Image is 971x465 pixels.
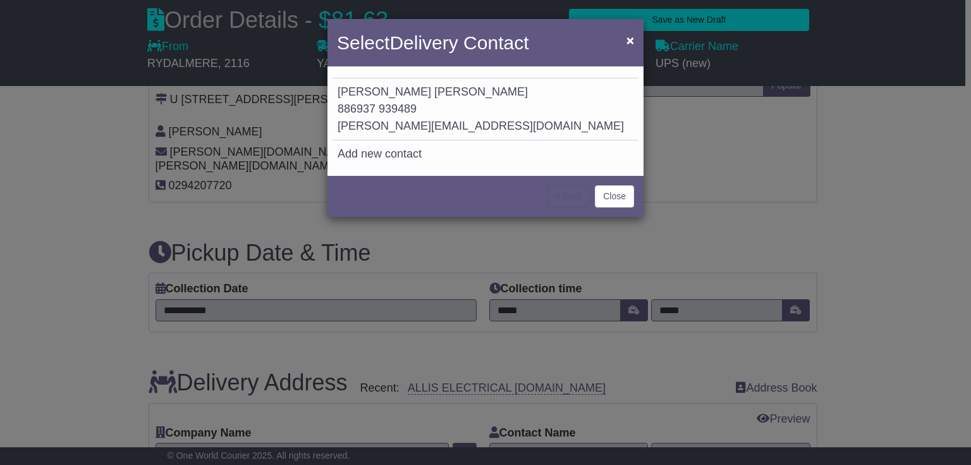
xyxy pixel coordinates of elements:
button: Close [595,185,634,208]
span: Add new contact [338,147,422,160]
h4: Select [337,28,528,57]
span: [PERSON_NAME][EMAIL_ADDRESS][DOMAIN_NAME] [338,120,624,132]
button: < Back [547,185,590,208]
button: Close [620,27,640,53]
span: 886937 939489 [338,102,417,115]
span: Delivery [389,32,458,53]
span: [PERSON_NAME] [338,85,431,98]
span: × [626,33,634,47]
span: [PERSON_NAME] [434,85,528,98]
span: Contact [463,32,528,53]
